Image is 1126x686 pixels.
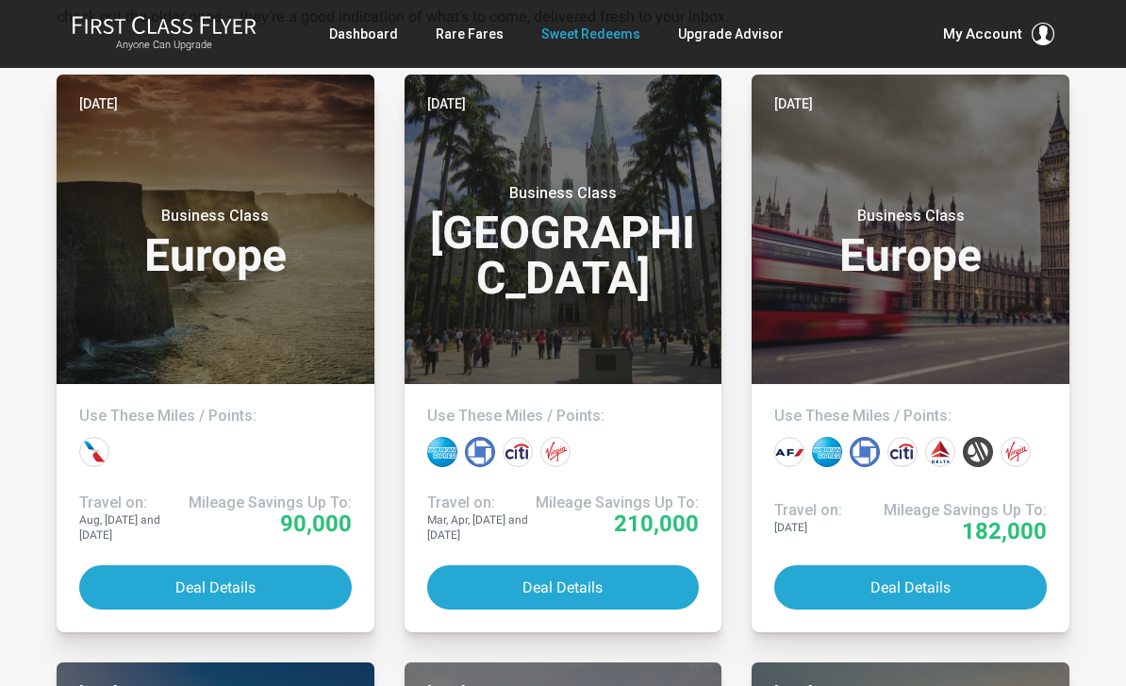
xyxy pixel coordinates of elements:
[72,15,257,53] a: First Class FlyerAnyone Can Upgrade
[72,15,257,35] img: First Class Flyer
[774,93,813,114] time: [DATE]
[540,437,571,467] div: Virgin Atlantic miles
[465,437,495,467] div: Chase points
[774,437,804,467] div: Air France miles
[72,39,257,52] small: Anyone Can Upgrade
[1001,437,1031,467] div: Virgin Atlantic miles
[943,23,1022,45] span: My Account
[963,437,993,467] div: Marriott points
[427,93,466,114] time: [DATE]
[850,437,880,467] div: Chase points
[887,437,918,467] div: Citi points
[752,75,1069,632] a: [DATE]Business ClassEuropeUse These Miles / Points:Travel on:[DATE]Mileage Savings Up To:182,000D...
[329,17,398,51] a: Dashboard
[812,437,842,467] div: Amex points
[97,207,333,226] small: Business Class
[427,407,700,426] h4: Use These Miles / Points:
[57,75,374,632] a: [DATE]Business ClassEuropeUse These Miles / Points:Travel on:Aug, [DATE] and [DATE]Mileage Saving...
[79,207,352,278] h3: Europe
[79,437,109,467] div: American miles
[79,407,352,426] h4: Use These Miles / Points:
[503,437,533,467] div: Citi points
[925,437,955,467] div: Delta miles
[445,184,681,203] small: Business Class
[427,184,700,301] h3: [GEOGRAPHIC_DATA]
[405,75,722,632] a: [DATE]Business Class[GEOGRAPHIC_DATA]Use These Miles / Points:Travel on:Mar, Apr, [DATE] and [DAT...
[678,17,784,51] a: Upgrade Advisor
[774,407,1047,426] h4: Use These Miles / Points:
[793,207,1029,226] small: Business Class
[79,93,118,114] time: [DATE]
[427,437,457,467] div: Amex points
[436,17,504,51] a: Rare Fares
[774,207,1047,278] h3: Europe
[79,565,352,610] button: Deal Details
[943,23,1054,45] button: My Account
[774,565,1047,610] button: Deal Details
[541,17,640,51] a: Sweet Redeems
[427,565,700,610] button: Deal Details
